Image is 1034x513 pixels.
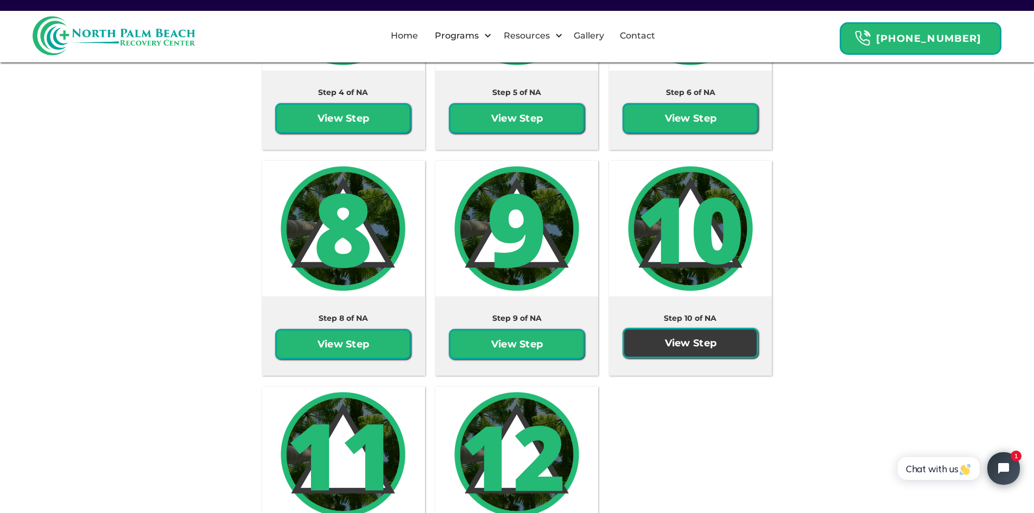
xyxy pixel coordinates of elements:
a: View Step [449,329,585,359]
a: Contact [613,18,662,53]
a: Gallery [567,18,611,53]
div: Resources [501,29,553,42]
a: View Step [449,103,585,134]
iframe: Tidio Chat [886,443,1029,494]
a: View Step [623,328,758,358]
h5: Step 9 of NA [492,313,542,324]
h5: Step 8 of NA [319,313,368,324]
a: View Step [275,329,411,359]
div: Programs [432,29,481,42]
img: Header Calendar Icons [854,30,871,47]
a: Header Calendar Icons[PHONE_NUMBER] [840,17,1001,55]
a: View Step [275,103,411,134]
div: Programs [426,18,494,53]
strong: [PHONE_NUMBER] [876,33,981,45]
a: Home [384,18,424,53]
h5: Step 4 of NA [318,87,368,98]
h5: Step 5 of NA [492,87,541,98]
a: View Step [623,103,758,134]
h5: Step 6 of NA [666,87,715,98]
h5: Step 10 of NA [664,313,717,324]
div: Resources [494,18,566,53]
